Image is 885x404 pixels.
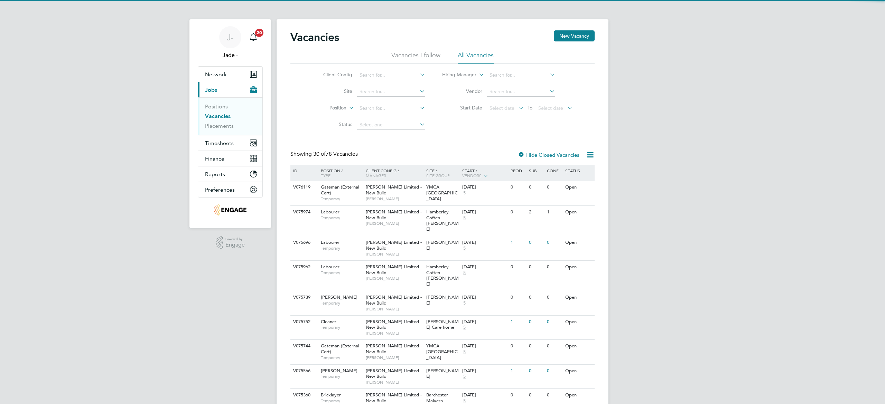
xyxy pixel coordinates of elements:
div: Open [563,316,594,328]
label: Client Config [313,71,352,78]
div: Open [563,206,594,219]
span: Temporary [321,325,362,330]
button: Network [198,67,262,82]
span: [PERSON_NAME] Limited - New Build [366,264,422,276]
span: [PERSON_NAME] [366,355,423,360]
div: Reqd [509,165,527,176]
span: [PERSON_NAME] Limited - New Build [366,392,422,404]
span: 5 [462,349,467,355]
span: [PERSON_NAME] [366,330,423,336]
span: Temporary [321,270,362,276]
span: 5 [462,325,467,330]
span: [PERSON_NAME] [426,239,459,251]
span: 5 [462,270,467,276]
span: [PERSON_NAME] [366,196,423,202]
span: [PERSON_NAME] Limited - New Build [366,368,422,379]
span: [PERSON_NAME] [366,251,423,257]
span: Finance [205,155,224,162]
button: Finance [198,151,262,166]
span: [PERSON_NAME] [426,368,459,379]
span: [PERSON_NAME] Limited - New Build [366,209,422,221]
label: Vendor [442,88,482,94]
div: [DATE] [462,209,507,215]
div: [DATE] [462,392,507,398]
div: V075360 [291,389,316,402]
div: [DATE] [462,184,507,190]
a: Go to home page [198,204,263,215]
span: [PERSON_NAME] Care home [426,319,459,330]
a: Placements [205,123,234,129]
span: Select date [490,105,514,111]
div: 0 [509,261,527,273]
span: 78 Vacancies [313,151,358,157]
input: Search for... [487,87,555,97]
span: Temporary [321,374,362,379]
div: ID [291,165,316,176]
span: To [525,103,534,112]
input: Select one [357,120,425,130]
label: Hiring Manager [437,71,476,78]
span: Hamberley Coften [PERSON_NAME] [426,209,459,232]
div: 0 [509,389,527,402]
button: New Vacancy [554,30,595,41]
div: Open [563,236,594,249]
a: Vacancies [205,113,231,119]
button: Reports [198,166,262,182]
span: 30 of [313,151,326,157]
span: [PERSON_NAME] [366,306,423,312]
span: Manager [366,173,386,178]
span: [PERSON_NAME] [426,294,459,306]
span: 20 [255,29,263,37]
span: Gateman (External Cert) [321,184,359,196]
button: Timesheets [198,135,262,151]
span: 5 [462,246,467,251]
span: Powered by [225,236,245,242]
div: 0 [545,389,563,402]
div: [DATE] [462,240,507,246]
div: 0 [527,291,545,304]
span: [PERSON_NAME] Limited - New Build [366,343,422,355]
label: Position [307,105,346,112]
input: Search for... [357,87,425,97]
span: Reports [205,171,225,177]
span: Temporary [321,246,362,251]
span: Jade - [198,51,263,59]
a: 20 [246,26,260,48]
div: Open [563,261,594,273]
div: 1 [509,316,527,328]
span: Temporary [321,355,362,360]
div: Client Config / [364,165,425,181]
span: Labourer [321,239,339,245]
div: V076119 [291,181,316,194]
div: Open [563,365,594,377]
div: V075752 [291,316,316,328]
div: 0 [527,181,545,194]
div: 1 [545,206,563,219]
div: 2 [527,206,545,219]
li: All Vacancies [458,51,494,64]
label: Start Date [442,105,482,111]
div: 0 [527,236,545,249]
input: Search for... [357,70,425,80]
span: Barchester Malvern [426,392,448,404]
span: [PERSON_NAME] Limited - New Build [366,239,422,251]
span: Site Group [426,173,450,178]
div: [DATE] [462,295,507,300]
span: Temporary [321,300,362,306]
nav: Main navigation [189,19,271,228]
div: 0 [545,291,563,304]
div: Conf [545,165,563,176]
div: [DATE] [462,343,507,349]
span: Labourer [321,209,339,215]
span: YMCA [GEOGRAPHIC_DATA] [426,343,458,360]
div: 0 [545,316,563,328]
button: Preferences [198,182,262,197]
div: 0 [545,181,563,194]
span: 5 [462,374,467,379]
div: 0 [509,181,527,194]
div: V075696 [291,236,316,249]
span: Preferences [205,186,235,193]
span: Select date [538,105,563,111]
span: Network [205,71,227,78]
div: V075744 [291,340,316,353]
